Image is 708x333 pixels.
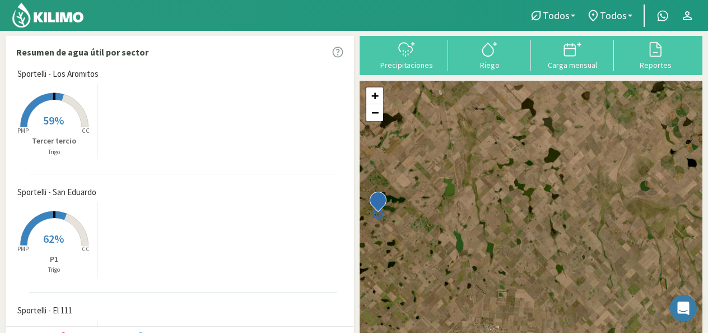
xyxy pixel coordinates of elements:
button: Precipitaciones [365,40,448,70]
div: Carga mensual [534,61,611,69]
span: Sportelli - San Eduardo [17,186,96,199]
p: Resumen de agua útil por sector [16,45,148,59]
div: Open Intercom Messenger [670,295,697,322]
span: 59% [43,113,64,127]
tspan: PMP [17,127,29,135]
span: 62% [43,232,64,246]
a: Zoom out [366,104,383,121]
span: Todos [600,10,627,21]
div: Precipitaciones [369,61,445,69]
p: Tercer tercio [12,135,97,147]
tspan: CC [82,245,90,253]
p: P1 [12,253,97,265]
img: Kilimo [11,2,85,29]
tspan: PMP [17,245,29,253]
a: Zoom in [366,87,383,104]
button: Carga mensual [531,40,614,70]
p: Trigo [12,265,97,275]
button: Reportes [614,40,697,70]
tspan: CC [82,127,90,135]
span: Sportelli - Los Aromitos [17,68,99,81]
span: Todos [543,10,570,21]
button: Riego [448,40,531,70]
div: Riego [451,61,528,69]
div: Reportes [617,61,693,69]
span: Sportelli - El 111 [17,304,72,317]
p: Trigo [12,147,97,157]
